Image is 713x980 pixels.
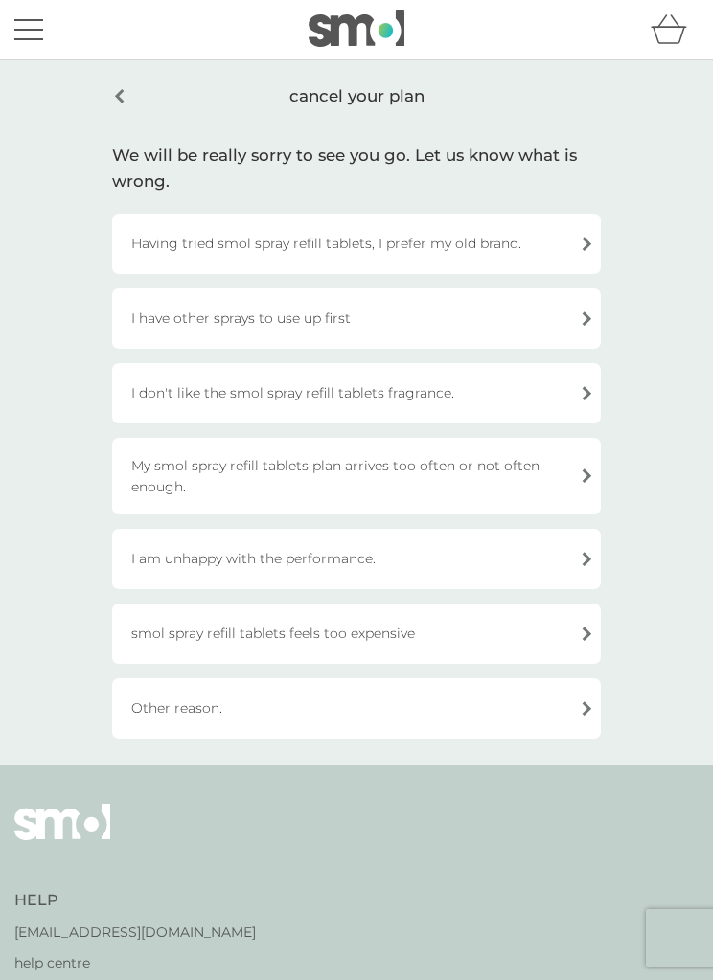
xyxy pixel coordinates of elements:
[112,529,601,589] div: I am unhappy with the performance.
[14,890,256,911] h4: Help
[14,804,110,869] img: smol
[14,11,43,48] button: menu
[112,604,601,664] div: smol spray refill tablets feels too expensive
[14,922,256,943] a: [EMAIL_ADDRESS][DOMAIN_NAME]
[112,288,601,349] div: I have other sprays to use up first
[112,363,601,423] div: I don't like the smol spray refill tablets fragrance.
[112,438,601,514] div: My smol spray refill tablets plan arrives too often or not often enough.
[112,214,601,274] div: Having tried smol spray refill tablets, I prefer my old brand.
[651,11,699,49] div: basket
[14,952,256,973] a: help centre
[112,143,601,194] div: We will be really sorry to see you go. Let us know what is wrong.
[309,10,404,46] img: smol
[112,74,601,119] div: cancel your plan
[112,678,601,739] div: Other reason.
